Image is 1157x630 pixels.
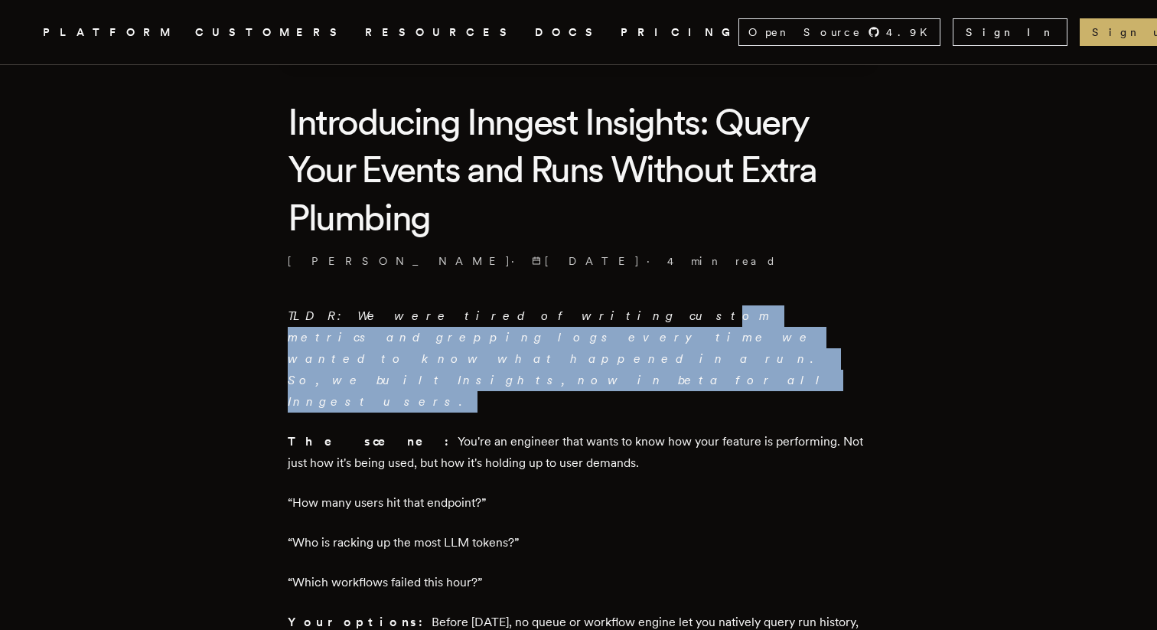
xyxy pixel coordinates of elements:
a: CUSTOMERS [195,23,347,42]
strong: Your options: [288,615,432,629]
span: [DATE] [532,253,640,269]
p: “How many users hit that endpoint?” [288,492,869,514]
p: “Who is racking up the most LLM tokens?” [288,532,869,553]
strong: The scene: [288,434,458,449]
h1: Introducing Inngest Insights: Query Your Events and Runs Without Extra Plumbing [288,98,869,241]
button: PLATFORM [43,23,177,42]
em: TLDR: We were tired of writing custom metrics and grepping logs every time we wanted to know what... [288,308,831,409]
button: RESOURCES [365,23,517,42]
a: DOCS [535,23,602,42]
a: PRICING [621,23,738,42]
span: 4.9 K [886,24,937,40]
p: [PERSON_NAME] · · [288,253,869,269]
span: Open Source [748,24,862,40]
p: “Which workflows failed this hour?” [288,572,869,593]
p: You're an engineer that wants to know how your feature is performing. Not just how it's being use... [288,431,869,474]
span: 4 min read [667,253,777,269]
a: Sign In [953,18,1067,46]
